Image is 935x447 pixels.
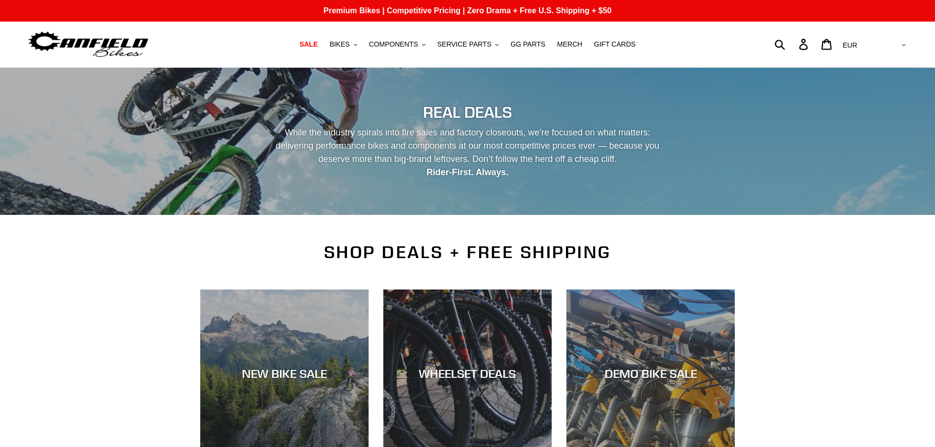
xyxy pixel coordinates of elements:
span: BIKES [329,40,349,49]
button: BIKES [324,38,362,51]
h2: REAL DEALS [200,103,735,122]
p: While the industry spirals into fire sales and factory closeouts, we’re focused on what matters: ... [267,126,668,179]
button: SERVICE PARTS [432,38,504,51]
strong: Rider-First. Always. [427,167,508,177]
h2: SHOP DEALS + FREE SHIPPING [200,242,735,263]
a: SALE [294,38,322,51]
div: NEW BIKE SALE [200,367,369,381]
button: COMPONENTS [364,38,430,51]
span: GIFT CARDS [594,40,636,49]
input: Search [780,33,805,55]
div: WHEELSET DEALS [383,367,552,381]
div: DEMO BIKE SALE [566,367,735,381]
a: GG PARTS [506,38,550,51]
img: Canfield Bikes [27,29,150,60]
span: MERCH [557,40,582,49]
span: SERVICE PARTS [437,40,491,49]
span: GG PARTS [510,40,545,49]
span: COMPONENTS [369,40,418,49]
span: SALE [299,40,318,49]
a: GIFT CARDS [589,38,641,51]
a: MERCH [552,38,587,51]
